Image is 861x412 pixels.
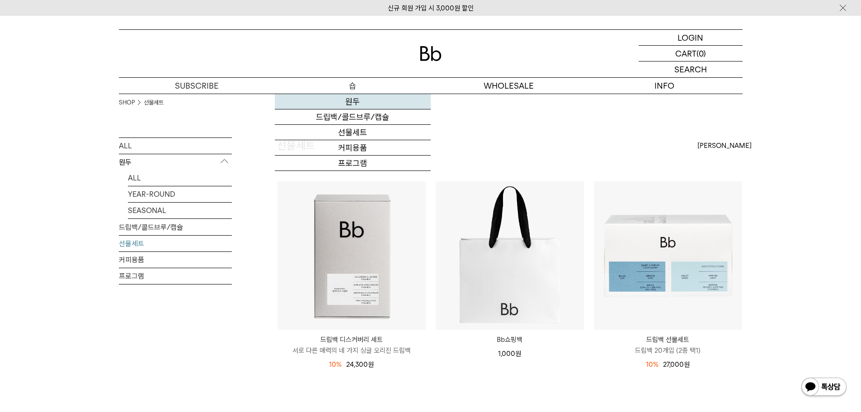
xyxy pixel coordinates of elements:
img: 드립백 디스커버리 세트 [278,181,426,330]
a: 드립백/콜드브루/캡슐 [275,109,431,125]
a: 드립백 선물세트 드립백 20개입 (2종 택1) [594,334,742,356]
span: 27,000 [663,360,690,369]
span: 원 [368,360,374,369]
img: Bb쇼핑백 [436,181,584,330]
a: 커피용품 [275,140,431,156]
span: 원 [515,350,521,358]
a: 선물세트 [119,236,232,251]
a: 선물세트 [275,125,431,140]
p: LOGIN [678,30,703,45]
a: 프로그램 [119,268,232,284]
span: 1,000 [498,350,521,358]
p: 드립백 디스커버리 세트 [278,334,426,345]
p: CART [675,46,696,61]
a: 선물세트 [144,98,164,107]
a: ALL [128,170,232,186]
p: INFO [587,78,743,94]
a: CART (0) [639,46,743,62]
img: 카카오톡 채널 1:1 채팅 버튼 [800,377,847,398]
a: 프로그램 [275,156,431,171]
a: YEAR-ROUND [128,186,232,202]
div: 10% [646,359,659,370]
p: 드립백 선물세트 [594,334,742,345]
a: SUBSCRIBE [119,78,275,94]
img: 드립백 선물세트 [594,181,742,330]
p: 원두 [119,154,232,170]
p: WHOLESALE [431,78,587,94]
a: 커피용품 [119,252,232,268]
div: 10% [329,359,342,370]
span: [PERSON_NAME] [697,140,752,151]
a: 신규 회원 가입 시 3,000원 할인 [388,4,474,12]
span: 원 [684,360,690,369]
a: SEASONAL [128,203,232,218]
img: 로고 [420,46,442,61]
p: 드립백 20개입 (2종 택1) [594,345,742,356]
a: 드립백/콜드브루/캡슐 [119,219,232,235]
a: SHOP [119,98,135,107]
a: 드립백 디스커버리 세트 서로 다른 매력의 네 가지 싱글 오리진 드립백 [278,334,426,356]
a: ALL [119,138,232,154]
p: (0) [696,46,706,61]
p: 서로 다른 매력의 네 가지 싱글 오리진 드립백 [278,345,426,356]
a: 원두 [275,94,431,109]
span: 24,300 [346,360,374,369]
a: 숍 [275,78,431,94]
a: LOGIN [639,30,743,46]
a: Bb쇼핑백 [436,334,584,345]
p: SEARCH [674,62,707,77]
